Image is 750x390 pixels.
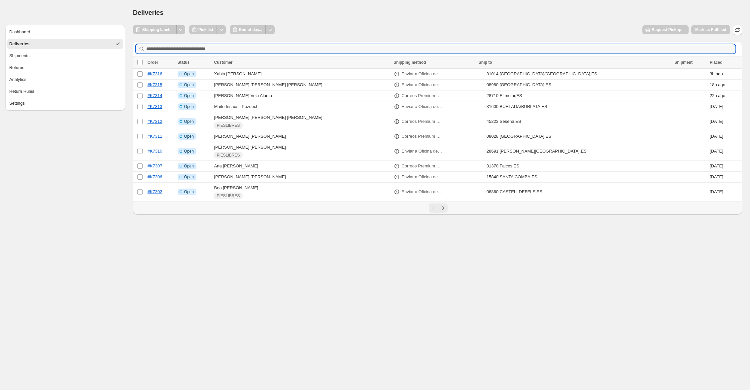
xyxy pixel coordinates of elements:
td: [PERSON_NAME] [PERSON_NAME] [PERSON_NAME] [212,112,392,131]
a: #K7310 [148,149,162,154]
div: Returns [9,64,24,71]
button: Correos Premium a Domicilio (24/72h laborables) [397,161,447,171]
p: Enviar a Oficina de Correos (48/72h) [401,103,443,110]
time: Saturday, September 27, 2025 at 11:19:18 AM [710,149,723,154]
td: Ana [PERSON_NAME] [212,161,392,172]
p: Correos Premium a Domicilio (24/72h laborables) [401,133,443,140]
div: 08028 [GEOGRAPHIC_DATA] , ES [487,133,551,140]
span: Customer [214,60,232,65]
div: Dashboard [9,29,30,35]
span: Open [184,163,194,169]
span: Open [184,82,194,88]
td: Xabin [PERSON_NAME] [212,69,392,80]
div: 45223 Seseña , ES [487,118,521,125]
button: Enviar a Oficina de Correos (48/72h) [397,172,447,182]
td: [PERSON_NAME] [PERSON_NAME] [212,131,392,142]
a: #K7314 [148,93,162,98]
button: Returns [7,62,123,73]
span: Open [184,93,194,98]
span: Open [184,149,194,154]
span: Open [184,71,194,77]
button: Analytics [7,74,123,85]
div: Analytics [9,76,26,83]
td: ago [708,90,742,101]
div: 31014 [GEOGRAPHIC_DATA]/[GEOGRAPHIC_DATA] , ES [487,71,597,77]
div: Return Rules [9,88,34,95]
button: Enviar a Oficina de Correos (48/72h) [397,187,447,197]
button: Correos Premium a Domicilio (24/72h laborables) [397,116,447,127]
p: Correos Premium a Domicilio (24/72h laborables) [401,163,443,169]
a: #K7306 [148,174,162,179]
p: Enviar a Oficina de Correos (48/72h) [401,148,443,155]
div: 28691 [PERSON_NAME][GEOGRAPHIC_DATA] , ES [487,148,587,155]
span: Open [184,174,194,180]
div: 15840 SANTA COMBA , ES [487,174,537,180]
a: #K7312 [148,119,162,124]
time: Sunday, September 28, 2025 at 6:52:18 AM [710,119,723,124]
time: Saturday, September 27, 2025 at 10:58:39 AM [710,174,723,179]
button: Settings [7,98,123,109]
time: Sunday, September 28, 2025 at 8:51:18 AM [710,104,723,109]
a: #K7316 [148,71,162,76]
time: Saturday, September 27, 2025 at 7:25:01 AM [710,189,723,194]
a: #K7313 [148,104,162,109]
time: Sunday, September 28, 2025 at 5:33:38 PM [710,82,717,87]
button: Enviar a Oficina de Correos (48/72h) [397,101,447,112]
button: Enviar a Oficina de Correos (48/72h) [397,69,447,79]
a: #K7302 [148,189,162,194]
button: Shipments [7,51,123,61]
td: [PERSON_NAME] [PERSON_NAME] [212,142,392,161]
span: PIESLIBRES [217,193,240,198]
div: Deliveries [9,41,29,47]
span: Placed [710,60,723,65]
div: Shipments [9,53,29,59]
button: Next [438,203,448,213]
div: 31370 Falces , ES [487,163,519,169]
span: Open [184,119,194,124]
time: Saturday, September 27, 2025 at 3:57:55 PM [710,134,723,139]
td: ago [708,80,742,90]
div: 08980 [GEOGRAPHIC_DATA] , ES [487,82,551,88]
span: Deliveries [133,9,164,16]
div: 08860 CASTELLDEFELS , ES [487,189,542,195]
p: Correos Premium a Domicilio (24/72h laborables) [401,118,443,125]
time: Sunday, September 28, 2025 at 1:31:10 PM [710,93,717,98]
button: Correos Premium a Domicilio (24/72h laborables) [397,90,447,101]
button: Dashboard [7,27,123,37]
td: [PERSON_NAME] [PERSON_NAME] [PERSON_NAME] [212,80,392,90]
span: PIESLIBRES [217,123,240,128]
span: Open [184,104,194,109]
p: Enviar a Oficina de Correos (48/72h) [401,174,443,180]
nav: Pagination [133,201,742,215]
div: 31600 BURLADA/BURLATA , ES [487,103,547,110]
button: Deliveries [7,39,123,49]
span: Shipment [674,60,693,65]
button: Correos Premium a Domicilio (24/72h laborables) [397,131,447,142]
p: Enviar a Oficina de Correos (48/72h) [401,71,443,77]
td: ago [708,69,742,80]
a: #K7315 [148,82,162,87]
button: Enviar a Oficina de Correos (48/72h) [397,146,447,157]
td: Maite Insausti Pozdech [212,101,392,112]
td: [PERSON_NAME] Vela Alamo [212,90,392,101]
time: Saturday, September 27, 2025 at 10:59:56 AM [710,163,723,168]
time: Monday, September 29, 2025 at 8:02:28 AM [710,71,714,76]
span: Open [184,134,194,139]
a: #K7311 [148,134,162,139]
p: Correos Premium a Domicilio (24/72h laborables) [401,92,443,99]
span: Ship to [479,60,492,65]
p: Enviar a Oficina de Correos (48/72h) [401,189,443,195]
span: Open [184,189,194,195]
button: Return Rules [7,86,123,97]
a: #K7307 [148,163,162,168]
span: Shipping method [393,60,426,65]
span: Order [148,60,158,65]
button: Enviar a Oficina de Correos (48/72h) [397,80,447,90]
div: Settings [9,100,25,107]
p: Enviar a Oficina de Correos (48/72h) [401,82,443,88]
td: Bea [PERSON_NAME] [212,183,392,201]
td: [PERSON_NAME] [PERSON_NAME] [212,172,392,183]
span: Status [178,60,190,65]
div: 28710 El molar , ES [487,92,522,99]
span: PIESLIBRES [217,153,240,158]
